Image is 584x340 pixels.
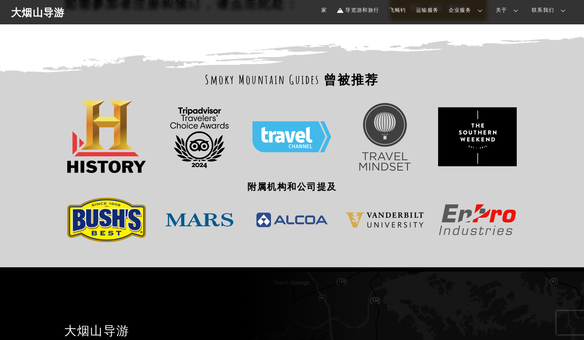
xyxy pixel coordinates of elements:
[319,2,330,18] a: 家
[321,7,327,13] font: 家
[416,7,438,13] font: 运输服务
[334,2,382,18] a: 导览游和旅行
[205,71,379,87] font: Smoky Mountain Guides 曾被推荐
[252,210,331,230] img: PNGPIX-COM-Alcoa-徽标-PNG-透明
[345,97,424,176] img: 旅行+心态
[11,6,65,18] a: 大烟山导游
[160,212,239,228] img: 火星标志
[386,2,409,18] a: 飞蝇钓
[438,107,517,166] img: ece09f7c36744c8fa1a1437cfc0e485a-hd
[449,7,471,13] font: 企业服务
[252,107,331,166] img: 旅游频道
[345,7,379,13] font: 导览游和旅行
[493,2,525,18] a: 关于
[67,101,146,173] img: PinClipart.com_免费工作剪辑艺术_2123767
[389,7,406,13] font: 飞蝇钓
[345,212,424,228] img: 225d4cf12a6e9da6996dc3d47250e4de
[413,2,442,18] a: 运输服务
[496,7,507,13] font: 关于
[529,2,572,18] a: 联系我们
[160,94,239,180] img: TC_transparent_BF 标志_L_2024_RGB
[247,180,337,192] font: 附属机构和公司提及
[532,7,554,13] font: 联系我们
[446,2,489,18] a: 企业服务
[67,198,146,242] img: bushs-best-logo
[64,323,130,338] a: 大烟山导游
[438,204,517,236] img: Enpro_Industries_logo.svg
